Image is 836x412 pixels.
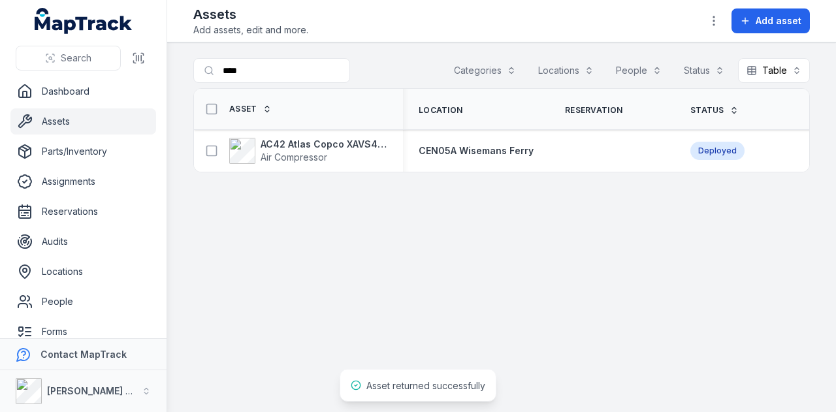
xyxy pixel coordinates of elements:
a: CEN05A Wisemans Ferry [419,144,534,157]
button: Add asset [731,8,810,33]
a: Dashboard [10,78,156,104]
span: Asset returned successfully [366,380,485,391]
button: Table [738,58,810,83]
span: Add assets, edit and more. [193,24,308,37]
span: Status [690,105,724,116]
span: Asset [229,104,257,114]
a: MapTrack [35,8,133,34]
a: Assignments [10,168,156,195]
strong: Contact MapTrack [40,349,127,360]
button: Locations [530,58,602,83]
div: Deployed [690,142,745,160]
button: Search [16,46,121,71]
button: Categories [445,58,524,83]
span: Add asset [756,14,801,27]
a: Status [690,105,739,116]
button: Status [675,58,733,83]
span: CEN05A Wisemans Ferry [419,145,534,156]
button: People [607,58,670,83]
a: Forms [10,319,156,345]
h2: Assets [193,5,308,24]
strong: [PERSON_NAME] Group [47,385,154,396]
a: Locations [10,259,156,285]
strong: AC42 Atlas Copco XAVS450 [261,138,387,151]
span: Location [419,105,462,116]
span: Search [61,52,91,65]
a: AC42 Atlas Copco XAVS450Air Compressor [229,138,387,164]
a: People [10,289,156,315]
a: Asset [229,104,272,114]
span: Reservation [565,105,622,116]
a: Reservations [10,198,156,225]
a: Assets [10,108,156,135]
span: Air Compressor [261,151,327,163]
a: Parts/Inventory [10,138,156,165]
a: Audits [10,229,156,255]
